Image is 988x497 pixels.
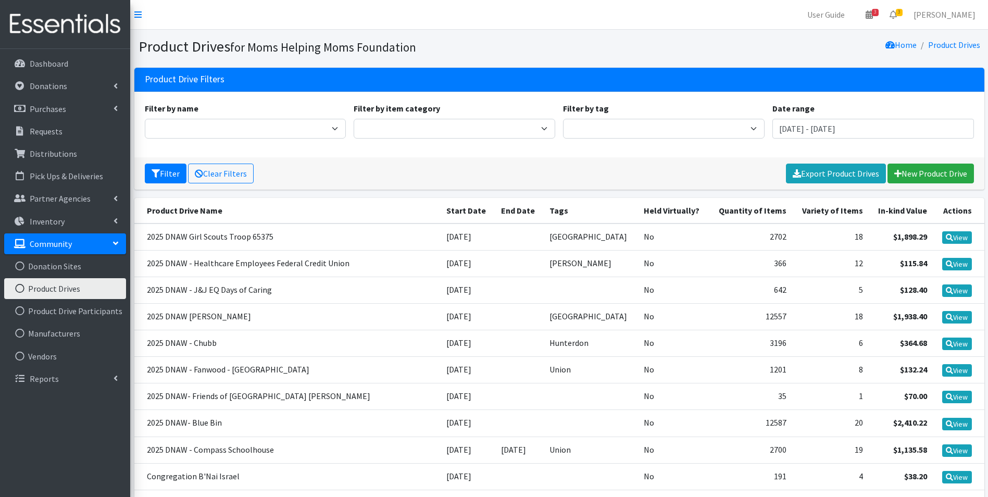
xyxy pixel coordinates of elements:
td: No [637,383,709,410]
td: 2702 [709,223,793,251]
td: [DATE] [440,303,495,330]
a: [PERSON_NAME] [905,4,984,25]
th: Tags [543,198,637,223]
td: 1201 [709,357,793,383]
td: 12 [793,250,869,277]
a: Export Product Drives [786,164,886,183]
th: Product Drive Name [134,198,441,223]
td: Congregation B'Nai Israel [134,463,441,490]
p: Donations [30,81,67,91]
th: Held Virtually? [637,198,709,223]
a: Reports [4,368,126,389]
strong: $115.84 [900,258,927,268]
td: No [637,223,709,251]
a: Vendors [4,346,126,367]
a: View [942,364,972,377]
strong: $2,410.22 [893,417,927,428]
img: HumanEssentials [4,7,126,42]
label: Filter by tag [563,102,609,115]
td: [DATE] [440,223,495,251]
td: 4 [793,463,869,490]
td: No [637,463,709,490]
td: 2025 DNAW- Friends of [GEOGRAPHIC_DATA] [PERSON_NAME] [134,383,441,410]
td: 35 [709,383,793,410]
strong: $70.00 [904,391,927,401]
td: 18 [793,223,869,251]
a: Partner Agencies [4,188,126,209]
td: [PERSON_NAME] [543,250,637,277]
label: Filter by item category [354,102,440,115]
td: [GEOGRAPHIC_DATA] [543,223,637,251]
a: View [942,338,972,350]
td: 2025 DNAW [PERSON_NAME] [134,303,441,330]
td: No [637,330,709,357]
td: Union [543,437,637,463]
td: 366 [709,250,793,277]
a: Donation Sites [4,256,126,277]
a: Dashboard [4,53,126,74]
th: Start Date [440,198,495,223]
td: No [637,277,709,303]
a: Pick Ups & Deliveries [4,166,126,187]
td: 8 [793,357,869,383]
td: [DATE] [440,437,495,463]
a: Product Drives [928,40,980,50]
strong: $1,938.40 [893,311,927,321]
a: Inventory [4,211,126,232]
p: Pick Ups & Deliveries [30,171,103,181]
td: 19 [793,437,869,463]
a: Purchases [4,98,126,119]
td: [GEOGRAPHIC_DATA] [543,303,637,330]
p: Purchases [30,104,66,114]
td: No [637,357,709,383]
td: [DATE] [495,437,543,463]
th: In-kind Value [869,198,933,223]
td: 12557 [709,303,793,330]
td: Hunterdon [543,330,637,357]
a: Manufacturers [4,323,126,344]
p: Inventory [30,216,65,227]
td: 2025 DNAW Girl Scouts Troop 65375 [134,223,441,251]
td: 2025 DNAW - Chubb [134,330,441,357]
strong: $132.24 [900,364,927,375]
p: Requests [30,126,62,136]
td: 191 [709,463,793,490]
p: Reports [30,374,59,384]
h3: Product Drive Filters [145,74,224,85]
a: View [942,418,972,430]
p: Community [30,239,72,249]
a: View [942,284,972,297]
td: 2025 DNAW - Fanwood - [GEOGRAPHIC_DATA] [134,357,441,383]
button: Filter [145,164,186,183]
a: Requests [4,121,126,142]
th: Quantity of Items [709,198,793,223]
a: Community [4,233,126,254]
th: Actions [933,198,984,223]
td: [DATE] [440,250,495,277]
td: [DATE] [440,357,495,383]
td: [DATE] [440,277,495,303]
a: Product Drive Participants [4,301,126,321]
td: 2025 DNAW - Compass Schoolhouse [134,437,441,463]
p: Distributions [30,148,77,159]
a: Distributions [4,143,126,164]
td: 12587 [709,410,793,437]
a: 3 [857,4,881,25]
td: No [637,303,709,330]
td: 642 [709,277,793,303]
span: 3 [872,9,879,16]
td: 2025 DNAW - J&J EQ Days of Caring [134,277,441,303]
a: User Guide [799,4,853,25]
p: Dashboard [30,58,68,69]
p: Partner Agencies [30,193,91,204]
td: 2025 DNAW- Blue Bin [134,410,441,437]
small: for Moms Helping Moms Foundation [230,40,416,55]
td: No [637,410,709,437]
a: Donations [4,76,126,96]
td: 2700 [709,437,793,463]
span: 3 [896,9,903,16]
a: 3 [881,4,905,25]
td: Union [543,357,637,383]
a: Product Drives [4,278,126,299]
td: 6 [793,330,869,357]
